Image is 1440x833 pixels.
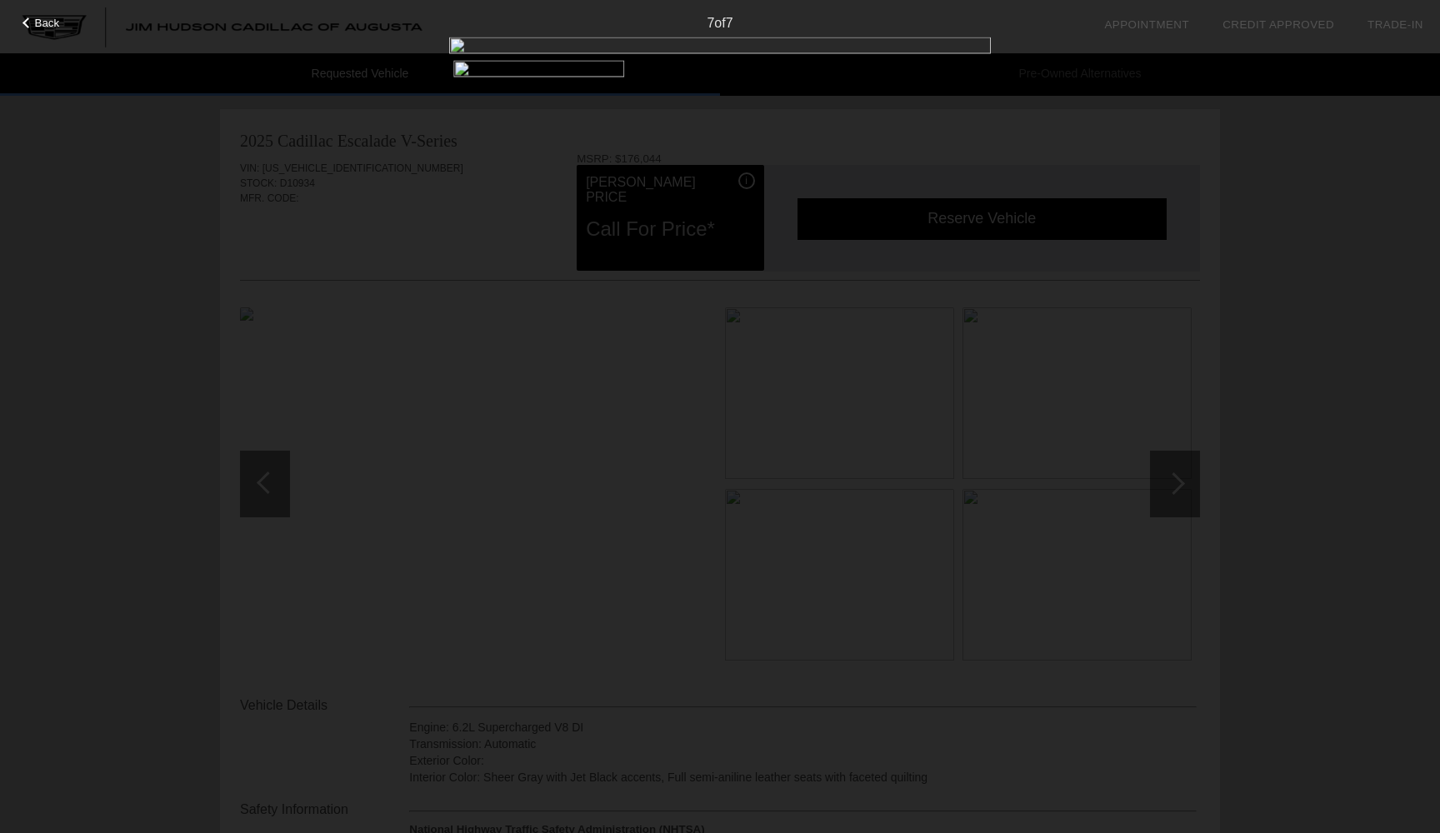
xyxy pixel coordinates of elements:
[449,37,991,56] img: image.gen
[1367,18,1423,31] a: Trade-In
[1104,18,1189,31] a: Appointment
[453,60,624,79] img: image.gen
[726,16,733,30] span: 7
[35,17,60,29] span: Back
[1222,18,1334,31] a: Credit Approved
[707,16,714,30] span: 7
